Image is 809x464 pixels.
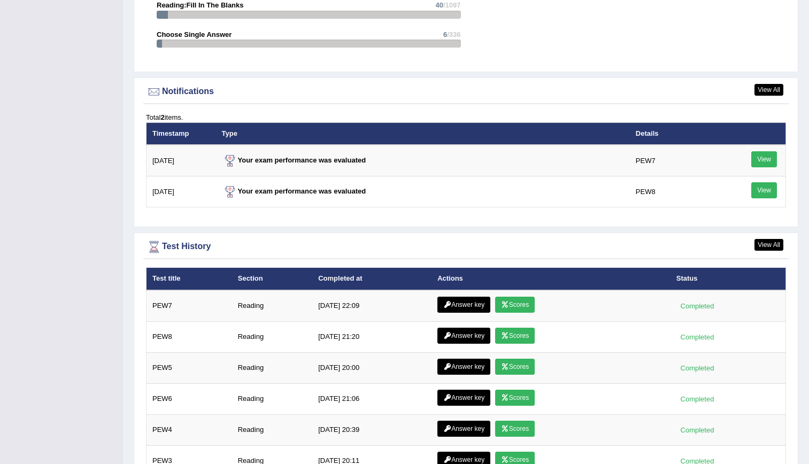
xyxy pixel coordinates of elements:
td: [DATE] 22:09 [312,290,432,322]
div: Notifications [146,84,786,100]
td: PEW4 [147,414,232,445]
td: [DATE] 20:39 [312,414,432,445]
td: [DATE] [147,176,216,207]
span: 6 [443,30,447,38]
div: Completed [676,424,718,436]
strong: Your exam performance was evaluated [222,156,366,164]
th: Section [232,268,312,290]
a: Scores [495,390,535,406]
strong: Your exam performance was evaluated [222,187,366,195]
a: Scores [495,421,535,437]
td: Reading [232,383,312,414]
div: Completed [676,393,718,405]
td: [DATE] [147,145,216,176]
td: PEW8 [147,321,232,352]
th: Test title [147,268,232,290]
div: Total items. [146,112,786,122]
div: Completed [676,362,718,374]
div: Completed [676,300,718,312]
a: Scores [495,297,535,313]
td: PEW7 [630,145,722,176]
div: Test History [146,239,786,255]
td: Reading [232,290,312,322]
a: View [751,151,777,167]
td: Reading [232,414,312,445]
a: Answer key [437,328,490,344]
span: /336 [447,30,460,38]
a: Scores [495,359,535,375]
b: 2 [160,113,164,121]
td: Reading [232,352,312,383]
td: [DATE] 20:00 [312,352,432,383]
a: View All [754,239,783,251]
th: Details [630,122,722,145]
th: Type [216,122,630,145]
td: PEW8 [630,176,722,207]
th: Actions [432,268,671,290]
strong: Choose Single Answer [157,30,232,38]
td: [DATE] 21:06 [312,383,432,414]
th: Completed at [312,268,432,290]
a: Answer key [437,359,490,375]
td: PEW7 [147,290,232,322]
div: Completed [676,331,718,343]
a: Answer key [437,390,490,406]
a: View All [754,84,783,96]
a: View [751,182,777,198]
th: Status [671,268,786,290]
a: Scores [495,328,535,344]
span: /1097 [443,1,461,9]
td: [DATE] 21:20 [312,321,432,352]
td: PEW6 [147,383,232,414]
span: 40 [435,1,443,9]
a: Answer key [437,421,490,437]
a: Answer key [437,297,490,313]
strong: Reading:Fill In The Blanks [157,1,244,9]
th: Timestamp [147,122,216,145]
td: PEW5 [147,352,232,383]
td: Reading [232,321,312,352]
